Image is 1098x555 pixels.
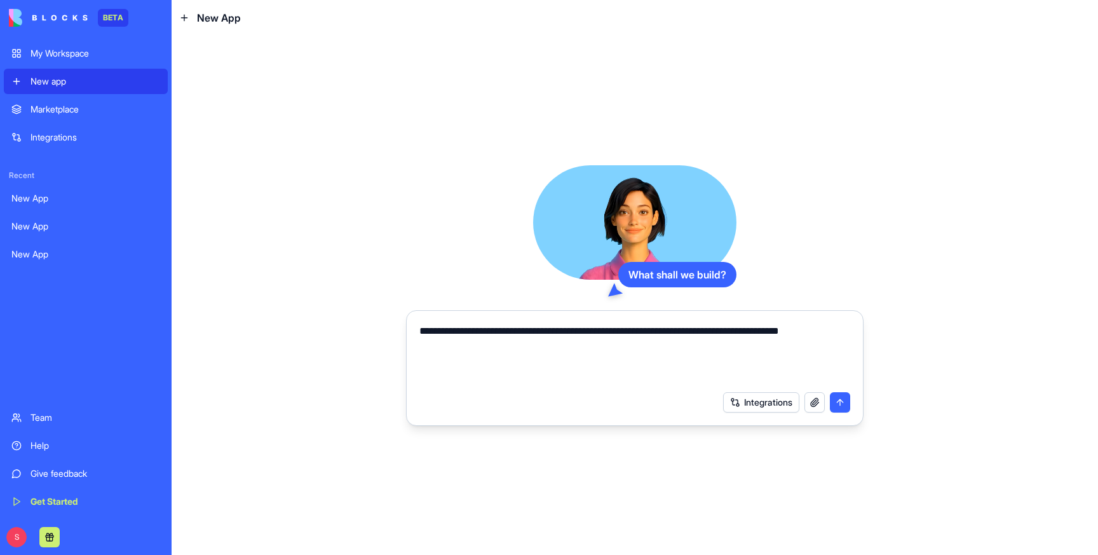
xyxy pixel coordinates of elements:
[4,97,168,122] a: Marketplace
[11,220,160,233] div: New App
[30,75,160,88] div: New app
[11,192,160,205] div: New App
[4,433,168,458] a: Help
[4,405,168,430] a: Team
[4,41,168,66] a: My Workspace
[197,10,241,25] span: New App
[618,262,736,287] div: What shall we build?
[4,125,168,150] a: Integrations
[30,467,160,480] div: Give feedback
[98,9,128,27] div: BETA
[30,47,160,60] div: My Workspace
[30,131,160,144] div: Integrations
[30,439,160,452] div: Help
[4,461,168,486] a: Give feedback
[4,69,168,94] a: New app
[4,489,168,514] a: Get Started
[30,495,160,508] div: Get Started
[723,392,799,413] button: Integrations
[9,9,128,27] a: BETA
[6,527,27,547] span: S
[4,242,168,267] a: New App
[4,186,168,211] a: New App
[9,9,88,27] img: logo
[30,411,160,424] div: Team
[30,103,160,116] div: Marketplace
[11,248,160,261] div: New App
[4,170,168,181] span: Recent
[4,214,168,239] a: New App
